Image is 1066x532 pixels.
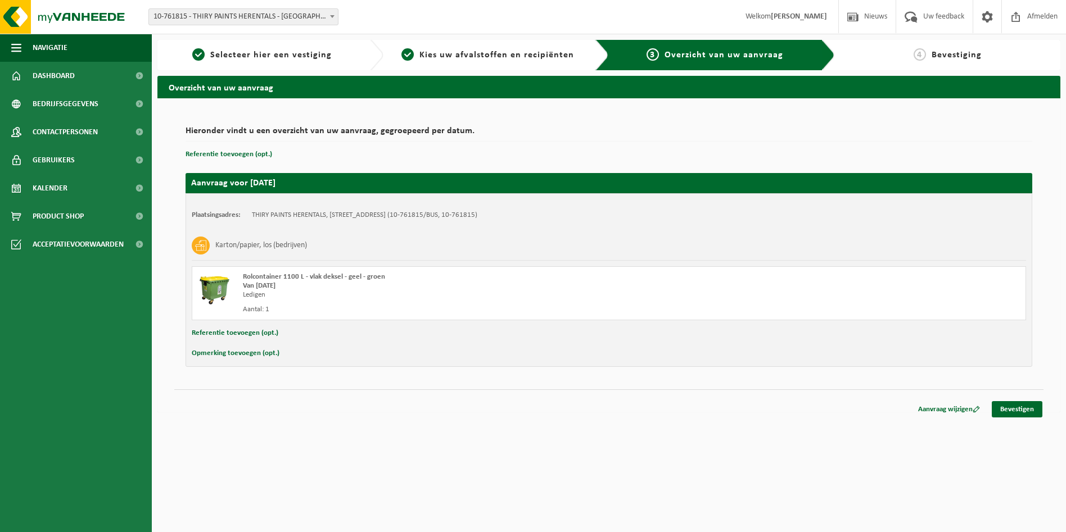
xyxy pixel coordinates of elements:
span: Contactpersonen [33,118,98,146]
div: Ledigen [243,290,654,299]
strong: [PERSON_NAME] [771,12,827,21]
a: 1Selecteer hier een vestiging [163,48,361,62]
div: Aantal: 1 [243,305,654,314]
span: Navigatie [33,34,67,62]
span: Kalender [33,174,67,202]
span: Bevestiging [932,51,982,60]
span: 10-761815 - THIRY PAINTS HERENTALS - HERENTALS [149,9,338,25]
a: 2Kies uw afvalstoffen en recipiënten [389,48,587,62]
iframe: chat widget [6,507,188,532]
strong: Plaatsingsadres: [192,211,241,219]
strong: Van [DATE] [243,282,275,289]
span: 10-761815 - THIRY PAINTS HERENTALS - HERENTALS [148,8,338,25]
span: 1 [192,48,205,61]
button: Referentie toevoegen (opt.) [186,147,272,162]
span: Bedrijfsgegevens [33,90,98,118]
span: Gebruikers [33,146,75,174]
span: Kies uw afvalstoffen en recipiënten [419,51,574,60]
strong: Aanvraag voor [DATE] [191,179,275,188]
span: Overzicht van uw aanvraag [665,51,783,60]
span: Acceptatievoorwaarden [33,230,124,258]
a: Aanvraag wijzigen [910,401,988,417]
span: 2 [401,48,414,61]
h2: Hieronder vindt u een overzicht van uw aanvraag, gegroepeerd per datum. [186,126,1032,142]
h2: Overzicht van uw aanvraag [157,76,1060,98]
span: Product Shop [33,202,84,230]
a: Bevestigen [992,401,1042,417]
button: Referentie toevoegen (opt.) [192,326,278,340]
span: Selecteer hier een vestiging [210,51,332,60]
td: THIRY PAINTS HERENTALS, [STREET_ADDRESS] (10-761815/BUS, 10-761815) [252,211,477,220]
span: Dashboard [33,62,75,90]
span: 3 [647,48,659,61]
h3: Karton/papier, los (bedrijven) [215,237,307,254]
span: 4 [914,48,926,61]
button: Opmerking toevoegen (opt.) [192,346,279,361]
img: WB-1100-HPE-GN-50.png [198,272,232,306]
span: Rolcontainer 1100 L - vlak deksel - geel - groen [243,273,385,280]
